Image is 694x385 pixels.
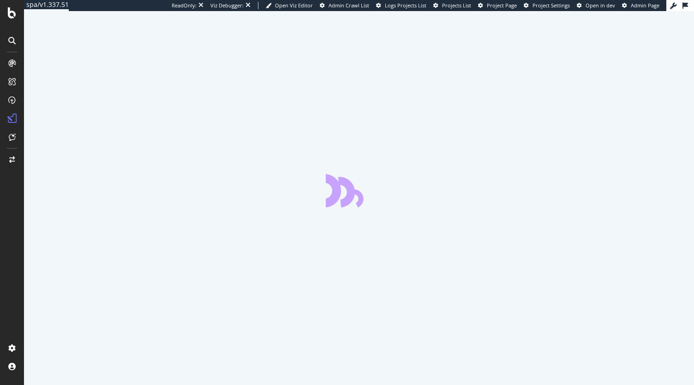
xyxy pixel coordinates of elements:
[524,2,570,9] a: Project Settings
[329,2,369,9] span: Admin Crawl List
[532,2,570,9] span: Project Settings
[586,2,615,9] span: Open in dev
[275,2,313,9] span: Open Viz Editor
[442,2,471,9] span: Projects List
[172,2,197,9] div: ReadOnly:
[385,2,426,9] span: Logs Projects List
[376,2,426,9] a: Logs Projects List
[577,2,615,9] a: Open in dev
[487,2,517,9] span: Project Page
[266,2,313,9] a: Open Viz Editor
[622,2,659,9] a: Admin Page
[320,2,369,9] a: Admin Crawl List
[478,2,517,9] a: Project Page
[433,2,471,9] a: Projects List
[631,2,659,9] span: Admin Page
[210,2,244,9] div: Viz Debugger:
[326,174,392,207] div: animation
